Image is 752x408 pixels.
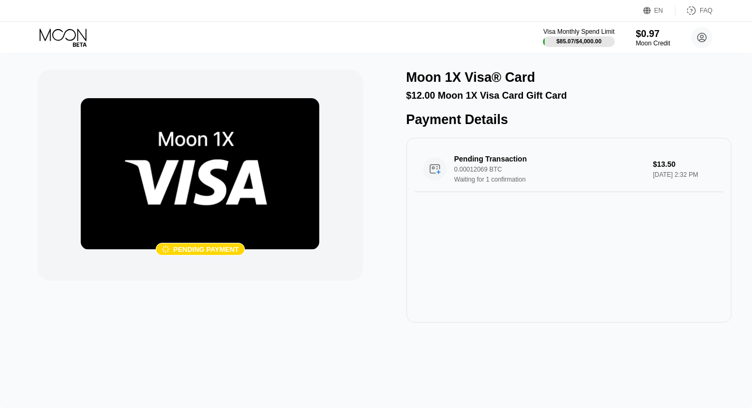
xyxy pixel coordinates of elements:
div:  [161,245,170,254]
div: Moon Credit [636,40,670,47]
div: Moon 1X Visa® Card [406,70,535,85]
div: Pending Transaction0.00012069 BTCWaiting for 1 confirmation$13.50[DATE] 2:32 PM [415,146,723,192]
div: EN [643,5,675,16]
div: Waiting for 1 confirmation [454,176,654,183]
div: Payment Details [406,112,731,127]
div: $13.50 [653,160,715,168]
div: EN [654,7,663,14]
iframe: Button to launch messaging window [710,366,744,400]
div: 0.00012069 BTC [454,166,654,173]
div: [DATE] 2:32 PM [653,171,715,178]
div: $12.00 Moon 1X Visa Card Gift Card [406,90,731,101]
div: Visa Monthly Spend Limit [543,28,614,35]
div: FAQ [675,5,712,16]
div: Visa Monthly Spend Limit$85.07/$4,000.00 [543,28,614,47]
div: $0.97Moon Credit [636,29,670,47]
div: Pending Transaction [454,155,640,163]
div: Pending payment [173,245,239,253]
div: $85.07 / $4,000.00 [556,38,602,44]
div: FAQ [700,7,712,14]
div: $0.97 [636,29,670,40]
